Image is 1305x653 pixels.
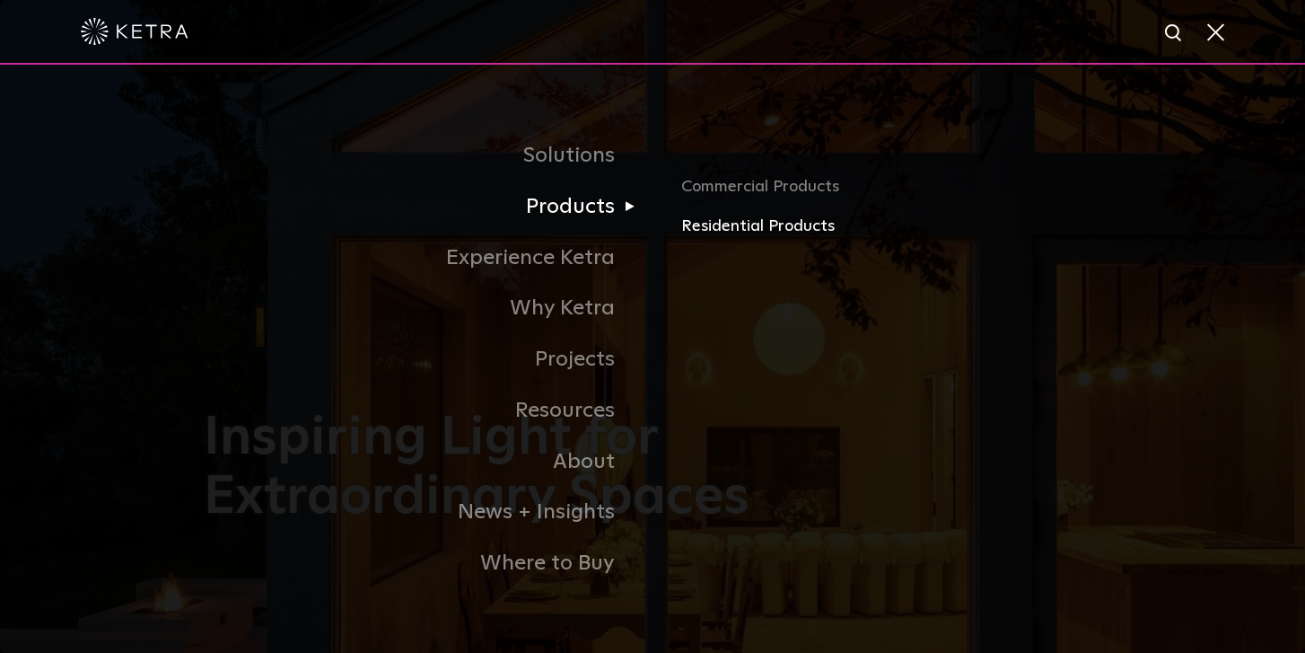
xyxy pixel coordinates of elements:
a: Where to Buy [204,538,652,589]
a: Residential Products [681,214,1101,240]
a: Commercial Products [681,174,1101,214]
a: News + Insights [204,487,652,538]
div: Navigation Menu [204,130,1101,589]
a: Solutions [204,130,652,181]
a: About [204,437,652,488]
a: Why Ketra [204,283,652,334]
img: search icon [1163,22,1186,45]
a: Projects [204,334,652,385]
img: ketra-logo-2019-white [81,18,188,45]
a: Resources [204,385,652,437]
a: Experience Ketra [204,233,652,284]
a: Products [204,181,652,233]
